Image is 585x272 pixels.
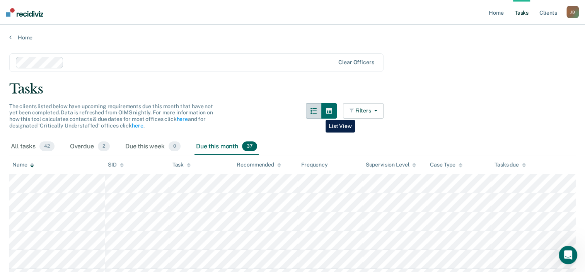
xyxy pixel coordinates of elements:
[176,116,188,122] a: here
[559,246,577,264] iframe: Intercom live chat
[9,81,576,97] div: Tasks
[366,161,416,168] div: Supervision Level
[124,138,182,155] div: Due this week0
[237,161,281,168] div: Recommended
[9,138,56,155] div: All tasks42
[132,122,143,129] a: here
[6,8,43,17] img: Recidiviz
[9,34,576,41] a: Home
[172,161,191,168] div: Task
[108,161,124,168] div: SID
[242,141,257,151] span: 37
[343,103,384,119] button: Filters
[301,161,328,168] div: Frequency
[194,138,259,155] div: Due this month37
[39,141,55,151] span: 42
[495,161,526,168] div: Tasks due
[338,59,374,66] div: Clear officers
[169,141,181,151] span: 0
[566,6,579,18] button: JB
[9,103,213,129] span: The clients listed below have upcoming requirements due this month that have not yet been complet...
[12,161,34,168] div: Name
[566,6,579,18] div: J B
[98,141,110,151] span: 2
[68,138,111,155] div: Overdue2
[430,161,462,168] div: Case Type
